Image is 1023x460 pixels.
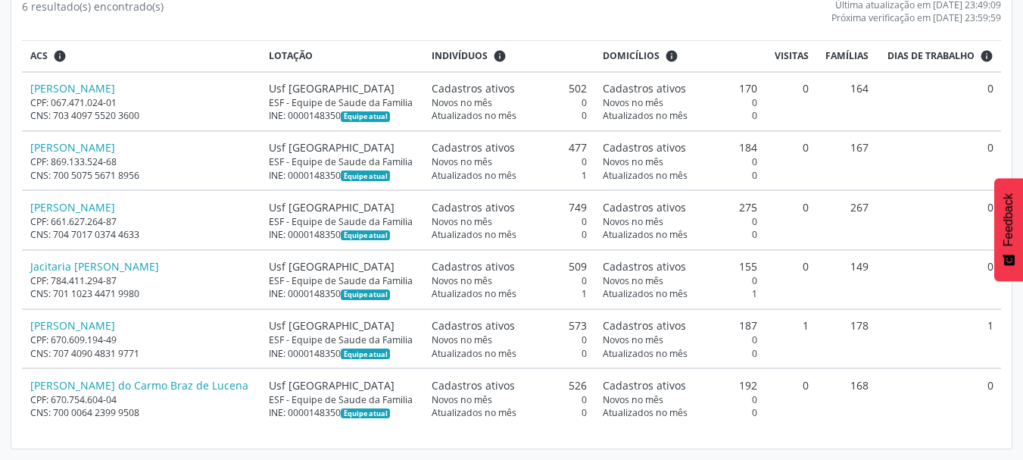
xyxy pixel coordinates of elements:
[30,96,253,109] div: CPF: 067.471.024-01
[30,274,253,287] div: CPF: 784.411.294-87
[603,169,688,182] span: Atualizados no mês
[816,131,877,190] td: 167
[30,81,115,95] a: [PERSON_NAME]
[432,199,587,215] div: 749
[432,169,587,182] div: 1
[432,274,587,287] div: 0
[432,318,515,333] span: Cadastros ativos
[30,215,253,228] div: CPF: 661.627.264-87
[766,250,816,309] td: 0
[269,215,416,228] div: ESF - Equipe de Saude da Familia
[603,155,758,168] div: 0
[432,109,587,122] div: 0
[994,178,1023,281] button: Feedback - Mostrar pesquisa
[30,347,253,360] div: CNS: 707 4090 4831 9771
[269,96,416,109] div: ESF - Equipe de Saude da Familia
[766,190,816,249] td: 0
[766,131,816,190] td: 0
[269,377,416,393] div: Usf [GEOGRAPHIC_DATA]
[432,139,587,155] div: 477
[30,393,253,406] div: CPF: 670.754.604-04
[603,109,688,122] span: Atualizados no mês
[30,169,253,182] div: CNS: 700 5075 5671 8956
[432,199,515,215] span: Cadastros ativos
[432,347,587,360] div: 0
[432,333,587,346] div: 0
[30,318,115,333] a: [PERSON_NAME]
[341,230,390,241] span: Esta é a equipe atual deste Agente
[1002,193,1015,246] span: Feedback
[269,155,416,168] div: ESF - Equipe de Saude da Familia
[603,333,758,346] div: 0
[603,274,663,287] span: Novos no mês
[260,41,423,72] th: Lotação
[816,190,877,249] td: 267
[432,377,587,393] div: 526
[603,377,758,393] div: 192
[432,287,587,300] div: 1
[341,408,390,419] span: Esta é a equipe atual deste Agente
[603,199,686,215] span: Cadastros ativos
[432,377,515,393] span: Cadastros ativos
[816,41,877,72] th: Famílias
[30,287,253,300] div: CNS: 701 1023 4471 9980
[30,378,248,393] a: [PERSON_NAME] do Carmo Braz de Lucena
[877,72,1001,131] td: 0
[603,347,758,360] div: 0
[603,139,686,155] span: Cadastros ativos
[766,309,816,368] td: 1
[603,318,686,333] span: Cadastros ativos
[766,368,816,427] td: 0
[341,171,390,181] span: Esta é a equipe atual deste Agente
[432,287,516,300] span: Atualizados no mês
[603,80,758,96] div: 170
[269,139,416,155] div: Usf [GEOGRAPHIC_DATA]
[432,139,515,155] span: Cadastros ativos
[816,368,877,427] td: 168
[269,393,416,406] div: ESF - Equipe de Saude da Familia
[432,258,587,274] div: 509
[816,250,877,309] td: 149
[603,80,686,96] span: Cadastros ativos
[603,169,758,182] div: 0
[603,228,688,241] span: Atualizados no mês
[831,11,1001,24] div: Próxima verificação em [DATE] 23:59:59
[341,111,390,122] span: Esta é a equipe atual deste Agente
[432,80,587,96] div: 502
[603,406,688,419] span: Atualizados no mês
[766,41,816,72] th: Visitas
[269,199,416,215] div: Usf [GEOGRAPHIC_DATA]
[30,228,253,241] div: CNS: 704 7017 0374 4633
[30,259,159,274] a: Jacitaria [PERSON_NAME]
[603,393,663,406] span: Novos no mês
[432,155,587,168] div: 0
[269,80,416,96] div: Usf [GEOGRAPHIC_DATA]
[432,274,492,287] span: Novos no mês
[603,333,663,346] span: Novos no mês
[603,109,758,122] div: 0
[603,258,758,274] div: 155
[432,228,516,241] span: Atualizados no mês
[877,131,1001,190] td: 0
[432,406,587,419] div: 0
[603,287,758,300] div: 1
[432,406,516,419] span: Atualizados no mês
[432,215,587,228] div: 0
[980,49,993,63] i: Dias em que o(a) ACS fez pelo menos uma visita, ou ficha de cadastro individual ou cadastro domic...
[816,309,877,368] td: 178
[269,406,416,419] div: INE: 0000148350
[766,72,816,131] td: 0
[30,406,253,419] div: CNS: 700 0064 2399 9508
[432,347,516,360] span: Atualizados no mês
[432,333,492,346] span: Novos no mês
[887,49,975,63] span: Dias de trabalho
[432,96,492,109] span: Novos no mês
[603,96,663,109] span: Novos no mês
[665,49,678,63] i: <div class="text-left"> <div> <strong>Cadastros ativos:</strong> Cadastros que estão vinculados a...
[341,289,390,300] span: Esta é a equipe atual deste Agente
[30,49,48,63] span: ACS
[877,368,1001,427] td: 0
[53,49,67,63] i: ACSs que estiveram vinculados a uma UBS neste período, mesmo sem produtividade.
[877,309,1001,368] td: 1
[432,169,516,182] span: Atualizados no mês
